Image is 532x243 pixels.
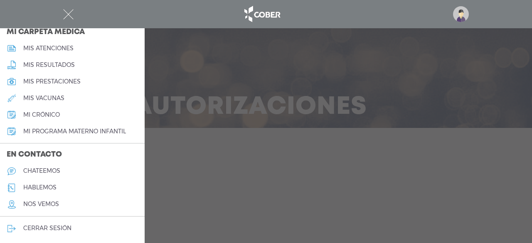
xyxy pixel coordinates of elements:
h5: chateemos [23,167,60,174]
h5: mis atenciones [23,45,74,52]
img: profile-placeholder.svg [453,6,469,22]
img: logo_cober_home-white.png [240,4,283,24]
h5: mi programa materno infantil [23,128,126,135]
h5: nos vemos [23,201,59,208]
h5: mi crónico [23,111,60,118]
h5: hablemos [23,184,57,191]
img: Cober_menu-close-white.svg [63,9,74,20]
h5: cerrar sesión [23,225,71,232]
h5: mis resultados [23,61,75,69]
h5: mis prestaciones [23,78,81,85]
h5: mis vacunas [23,95,64,102]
